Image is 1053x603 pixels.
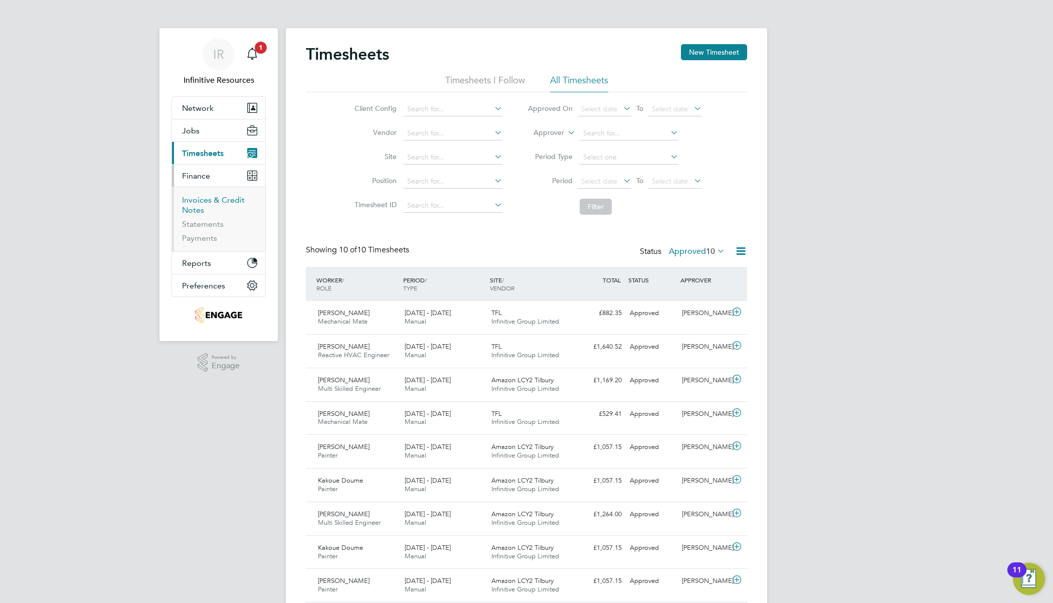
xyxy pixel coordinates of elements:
span: TFL [491,409,502,418]
span: Network [182,103,214,113]
div: Approved [626,506,678,523]
span: Amazon LCY2 Tilbury [491,576,554,585]
span: Painter [318,585,337,593]
div: £1,057.15 [574,540,626,556]
span: Multi Skilled Engineer [318,518,381,527]
div: Approved [626,406,678,422]
a: Statements [182,219,224,229]
span: Manual [405,351,426,359]
div: [PERSON_NAME] [678,305,730,322]
label: Approved On [528,104,573,113]
button: New Timesheet [681,44,747,60]
button: Filter [580,199,612,215]
div: Approved [626,540,678,556]
div: STATUS [626,271,678,289]
span: Finance [182,171,210,181]
span: To [633,174,646,187]
span: Mechanical Mate [318,417,368,426]
div: £1,264.00 [574,506,626,523]
span: Infinitive Group Limited [491,417,559,426]
label: Period [528,176,573,185]
div: £1,057.15 [574,439,626,456]
span: Select date [581,104,617,113]
span: Infinitive Group Limited [491,585,559,593]
span: [DATE] - [DATE] [405,510,451,518]
div: [PERSON_NAME] [678,540,730,556]
button: Jobs [172,119,265,141]
span: Amazon LCY2 Tilbury [491,543,554,552]
span: Engage [212,362,240,370]
span: Kakoue Doume [318,476,363,485]
div: Approved [626,305,678,322]
div: Approved [626,573,678,589]
a: Payments [182,233,217,243]
div: [PERSON_NAME] [678,506,730,523]
span: Infinitive Group Limited [491,552,559,560]
div: [PERSON_NAME] [678,473,730,489]
input: Select one [580,150,678,165]
label: Approved [669,246,725,256]
span: Powered by [212,353,240,362]
div: SITE [487,271,574,297]
input: Search for... [404,126,502,140]
span: Manual [405,485,426,493]
span: 10 Timesheets [339,245,409,255]
span: Select date [652,177,688,186]
button: Network [172,97,265,119]
span: Manual [405,552,426,560]
button: Reports [172,252,265,274]
span: [PERSON_NAME] [318,342,370,351]
button: Preferences [172,274,265,296]
span: Infinitive Group Limited [491,317,559,326]
span: Kakoue Doume [318,543,363,552]
span: Infinitive Group Limited [491,485,559,493]
span: [DATE] - [DATE] [405,409,451,418]
span: [DATE] - [DATE] [405,309,451,317]
label: Position [352,176,397,185]
span: [DATE] - [DATE] [405,442,451,451]
span: Select date [652,104,688,113]
a: 1 [242,38,262,70]
span: To [633,102,646,115]
div: PERIOD [401,271,487,297]
input: Search for... [404,102,502,116]
span: Infinitive Group Limited [491,351,559,359]
span: Manual [405,451,426,460]
span: Multi Skilled Engineer [318,384,381,393]
a: Powered byEngage [198,353,240,372]
span: Amazon LCY2 Tilbury [491,442,554,451]
span: Manual [405,518,426,527]
label: Timesheet ID [352,200,397,209]
div: £529.41 [574,406,626,422]
span: Infinitive Group Limited [491,451,559,460]
span: 10 of [339,245,357,255]
div: Approved [626,439,678,456]
div: Finance [172,187,265,251]
span: Manual [405,384,426,393]
span: IR [213,48,224,61]
input: Search for... [404,199,502,213]
div: £1,640.52 [574,339,626,355]
li: Timesheets I Follow [445,74,525,92]
a: Invoices & Credit Notes [182,195,245,215]
img: infinitivegroup-logo-retina.png [195,307,242,323]
div: Status [640,245,727,259]
span: [DATE] - [DATE] [405,476,451,485]
div: £882.35 [574,305,626,322]
label: Period Type [528,152,573,161]
span: / [425,276,427,284]
div: [PERSON_NAME] [678,406,730,422]
span: Mechanical Mate [318,317,368,326]
span: Manual [405,585,426,593]
span: Jobs [182,126,200,135]
span: [PERSON_NAME] [318,442,370,451]
div: Approved [626,339,678,355]
span: / [342,276,344,284]
span: [PERSON_NAME] [318,576,370,585]
span: [PERSON_NAME] [318,409,370,418]
div: £1,057.15 [574,473,626,489]
span: TFL [491,342,502,351]
span: Reports [182,258,211,268]
span: Reactive HVAC Engineer [318,351,389,359]
span: [DATE] - [DATE] [405,342,451,351]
